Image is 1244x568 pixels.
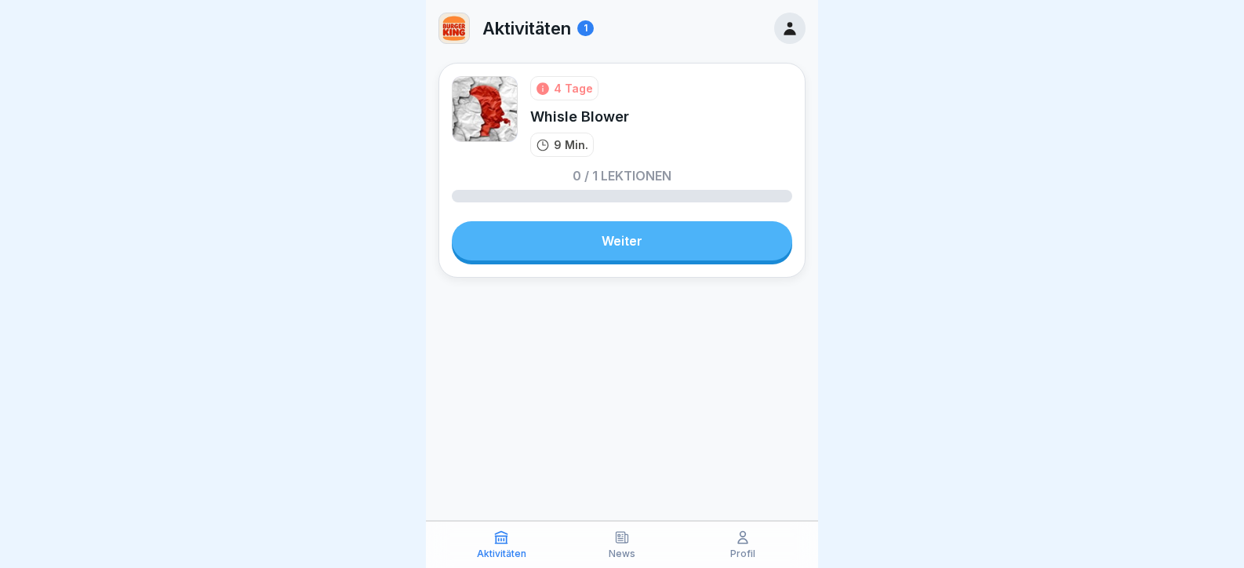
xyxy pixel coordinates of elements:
p: Aktivitäten [477,548,526,559]
div: 1 [577,20,594,36]
p: News [609,548,635,559]
img: pmrbgy5h9teq70d1obsak43d.png [452,76,518,142]
div: Whisle Blower [530,107,629,126]
p: Profil [730,548,755,559]
div: 4 Tage [554,80,593,96]
img: w2f18lwxr3adf3talrpwf6id.png [439,13,469,43]
p: 9 Min. [554,137,588,153]
p: 0 / 1 Lektionen [573,169,671,182]
a: Weiter [452,221,792,260]
p: Aktivitäten [482,18,571,38]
